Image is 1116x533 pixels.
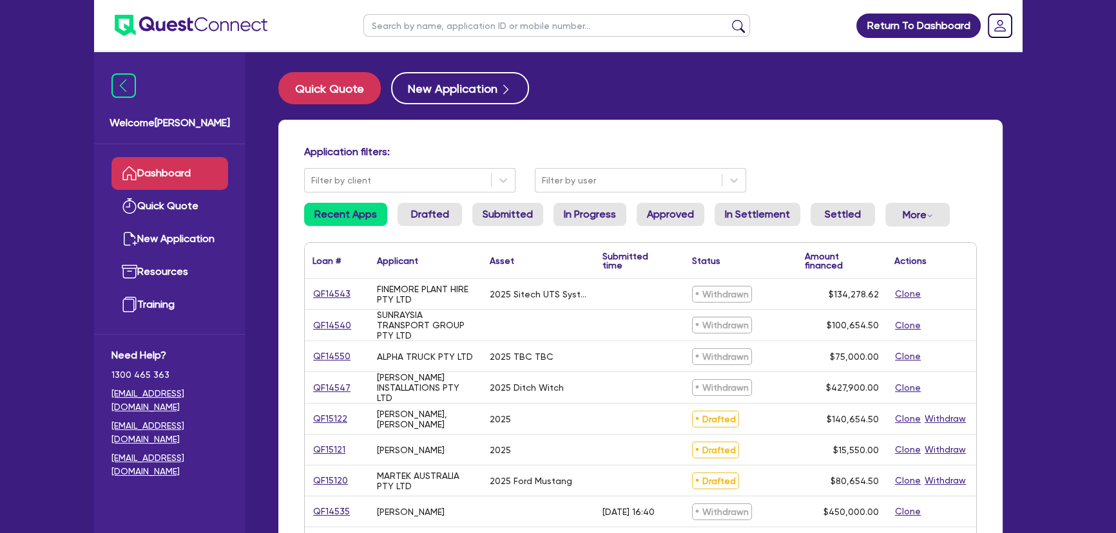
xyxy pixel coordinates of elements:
[924,411,967,426] button: Withdraw
[692,348,752,365] span: Withdrawn
[472,203,543,226] a: Submitted
[377,471,474,491] div: MARTEK AUSTRALIA PTY LTD
[827,414,879,424] span: $140,654.50
[637,203,704,226] a: Approved
[894,380,921,395] button: Clone
[692,503,752,520] span: Withdrawn
[377,372,474,403] div: [PERSON_NAME] INSTALLATIONS PTY LTD
[894,318,921,333] button: Clone
[692,286,752,303] span: Withdrawn
[363,14,750,37] input: Search by name, application ID or mobile number...
[894,442,921,457] button: Clone
[122,297,137,312] img: training
[122,231,137,247] img: new-application
[313,380,351,395] a: QF14547
[692,472,739,489] span: Drafted
[894,286,921,301] button: Clone
[894,411,921,426] button: Clone
[829,289,879,299] span: $134,278.62
[111,190,228,223] a: Quick Quote
[692,317,752,333] span: Withdrawn
[278,72,381,104] button: Quick Quote
[111,157,228,190] a: Dashboard
[856,14,981,38] a: Return To Dashboard
[122,198,137,214] img: quick-quote
[823,507,879,517] span: $450,000.00
[111,419,228,446] a: [EMAIL_ADDRESS][DOMAIN_NAME]
[111,256,228,288] a: Resources
[377,284,474,304] div: FINEMORE PLANT HIRE PTY LTD
[924,473,967,488] button: Withdraw
[826,382,879,393] span: $427,900.00
[490,445,511,455] div: 2025
[377,409,474,429] div: [PERSON_NAME], [PERSON_NAME]
[894,473,921,488] button: Clone
[827,320,879,330] span: $100,654.50
[692,411,739,427] span: Drafted
[313,318,352,333] a: QF14540
[313,442,346,457] a: QF15121
[377,256,418,265] div: Applicant
[983,9,1017,42] a: Dropdown toggle
[304,145,977,158] h4: Application filters:
[377,351,473,362] div: ALPHA TRUCK PTY LTD
[924,442,967,457] button: Withdraw
[377,507,445,517] div: [PERSON_NAME]
[490,382,564,393] div: 2025 Ditch Witch
[885,203,950,227] button: Dropdown toggle
[313,286,351,301] a: QF14543
[692,379,752,396] span: Withdrawn
[833,445,879,455] span: $15,550.00
[398,203,462,226] a: Drafted
[805,252,879,270] div: Amount financed
[278,72,391,104] a: Quick Quote
[111,73,136,98] img: icon-menu-close
[490,476,572,486] div: 2025 Ford Mustang
[111,348,228,363] span: Need Help?
[313,411,348,426] a: QF15122
[602,252,665,270] div: Submitted time
[490,351,553,362] div: 2025 TBC TBC
[831,476,879,486] span: $80,654.50
[830,351,879,362] span: $75,000.00
[110,115,230,131] span: Welcome [PERSON_NAME]
[811,203,875,226] a: Settled
[894,349,921,364] button: Clone
[692,256,720,265] div: Status
[115,15,267,36] img: quest-connect-logo-blue
[313,473,349,488] a: QF15120
[111,223,228,256] a: New Application
[602,507,655,517] div: [DATE] 16:40
[111,387,228,414] a: [EMAIL_ADDRESS][DOMAIN_NAME]
[111,368,228,382] span: 1300 465 363
[377,445,445,455] div: [PERSON_NAME]
[313,349,351,364] a: QF14550
[692,442,739,458] span: Drafted
[111,451,228,478] a: [EMAIL_ADDRESS][DOMAIN_NAME]
[377,310,474,341] div: SUNRAYSIA TRANSPORT GROUP PTY LTD
[490,256,514,265] div: Asset
[111,288,228,321] a: Training
[490,414,511,424] div: 2025
[715,203,800,226] a: In Settlement
[313,504,351,519] a: QF14535
[894,504,921,519] button: Clone
[894,256,927,265] div: Actions
[553,203,626,226] a: In Progress
[490,289,587,299] div: 2025 Sitech UTS System
[122,264,137,279] img: resources
[391,72,529,104] button: New Application
[313,256,341,265] div: Loan #
[304,203,387,226] a: Recent Apps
